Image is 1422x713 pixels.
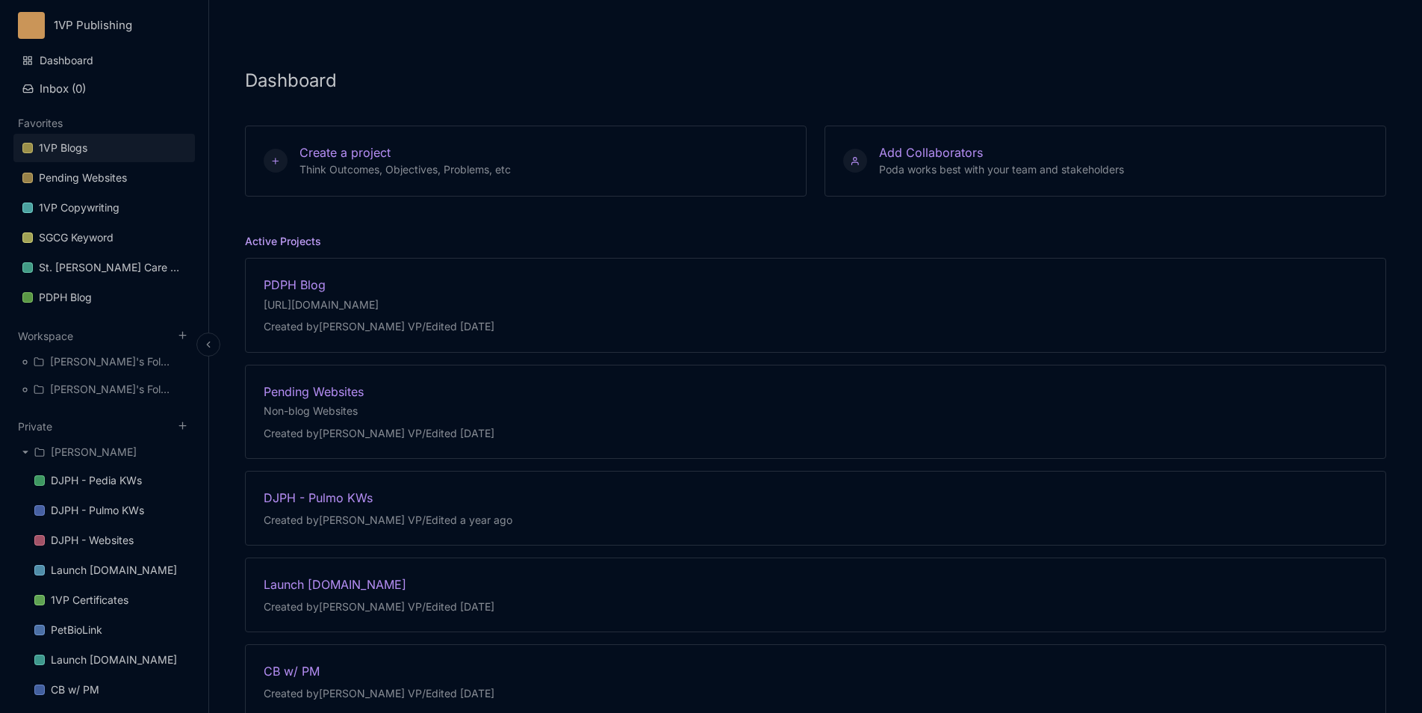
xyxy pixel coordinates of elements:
div: Created by [PERSON_NAME] VP / Edited [DATE] [264,426,494,441]
a: Dashboard [13,46,195,75]
div: [PERSON_NAME]'s Folder [13,348,195,375]
h5: Active Projects [245,233,321,259]
div: Launch [DOMAIN_NAME] [25,556,195,585]
div: [PERSON_NAME] [51,443,137,461]
div: CB w/ PM [51,681,99,699]
div: PDPH Blog [13,283,195,312]
div: 1VP Copywriting [13,194,195,223]
a: 1VP Blogs [13,134,195,162]
span: Think Outcomes, Objectives, Problems, etc [299,163,511,176]
a: PDPH Blog[URL][DOMAIN_NAME]Created by[PERSON_NAME] VP/Edited [DATE] [245,258,1386,352]
a: CB w/ PM [25,676,195,704]
a: PetBioLink [25,616,195,644]
div: Pending Websites [13,164,195,193]
div: [PERSON_NAME] [13,439,195,466]
button: Workspace [18,330,73,342]
div: Pending Websites [39,169,127,187]
div: 1VP Certificates [25,586,195,615]
div: DJPH - Pulmo KWs [25,496,195,525]
div: PetBioLink [51,621,102,639]
div: Created by [PERSON_NAME] VP / Edited [DATE] [264,599,494,614]
button: Favorites [18,117,63,129]
div: Launch [DOMAIN_NAME] [51,561,177,579]
a: DJPH - Pedia KWs [25,466,195,495]
button: Private [18,420,52,433]
span: Poda works best with your team and stakeholders [879,163,1124,176]
button: 1VP Publishing [18,12,190,39]
div: 1VP Copywriting [39,199,119,217]
div: Created by [PERSON_NAME] VP / Edited [DATE] [264,319,494,334]
div: Launch [DOMAIN_NAME] [25,646,195,675]
div: Launch [DOMAIN_NAME] [51,651,177,669]
a: St. [PERSON_NAME] Care Group [13,253,195,282]
div: 1VP Certificates [51,591,128,609]
a: DJPH - Pulmo KWs [25,496,195,525]
div: 1VP Blogs [13,134,195,163]
a: DJPH - Pulmo KWsCreated by[PERSON_NAME] VP/Edited a year ago [245,471,1386,546]
div: Launch [DOMAIN_NAME] [264,576,494,593]
a: Pending Websites [13,164,195,192]
button: Add Collaborators Poda works best with your team and stakeholders [825,126,1386,197]
div: PetBioLink [25,616,195,645]
div: Pending Websites [264,383,494,400]
div: 1VP Blogs [39,139,87,157]
div: DJPH - Pulmo KWs [51,501,144,519]
a: Launch [DOMAIN_NAME]Created by[PERSON_NAME] VP/Edited [DATE] [245,558,1386,632]
div: DJPH - Websites [25,526,195,555]
div: Created by [PERSON_NAME] VP / Edited [DATE] [264,686,494,701]
div: CB w/ PM [264,663,494,679]
span: Add Collaborators [879,145,983,160]
div: [URL][DOMAIN_NAME] [264,297,494,313]
div: PDPH Blog [264,277,494,293]
a: 1VP Copywriting [13,194,195,222]
div: [PERSON_NAME]'s Folder [50,380,173,398]
button: Inbox (0) [13,75,195,102]
div: Favorites [13,129,195,318]
a: SGCG Keyword [13,223,195,252]
a: Launch [DOMAIN_NAME] [25,646,195,674]
div: [PERSON_NAME]'s Folder [50,353,173,371]
span: Create a project [299,145,391,160]
div: SGCG Keyword [39,229,114,247]
a: Launch [DOMAIN_NAME] [25,556,195,584]
a: PDPH Blog [13,283,195,312]
a: DJPH - Websites [25,526,195,555]
div: Non-blog Websites [264,403,494,419]
div: Workspace [13,344,195,408]
a: 1VP Certificates [25,586,195,614]
div: PDPH Blog [39,288,92,306]
div: Created by [PERSON_NAME] VP / Edited a year ago [264,513,512,528]
div: 1VP Publishing [54,19,167,32]
div: DJPH - Websites [51,531,134,549]
div: [PERSON_NAME]'s Folder [13,376,195,403]
div: DJPH - Pulmo KWs [264,490,512,506]
button: Create a project Think Outcomes, Objectives, Problems, etc [245,126,807,197]
h1: Dashboard [245,72,1386,90]
a: Pending WebsitesNon-blog WebsitesCreated by[PERSON_NAME] VP/Edited [DATE] [245,365,1386,459]
div: St. [PERSON_NAME] Care Group [39,259,186,277]
div: DJPH - Pedia KWs [51,472,142,490]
